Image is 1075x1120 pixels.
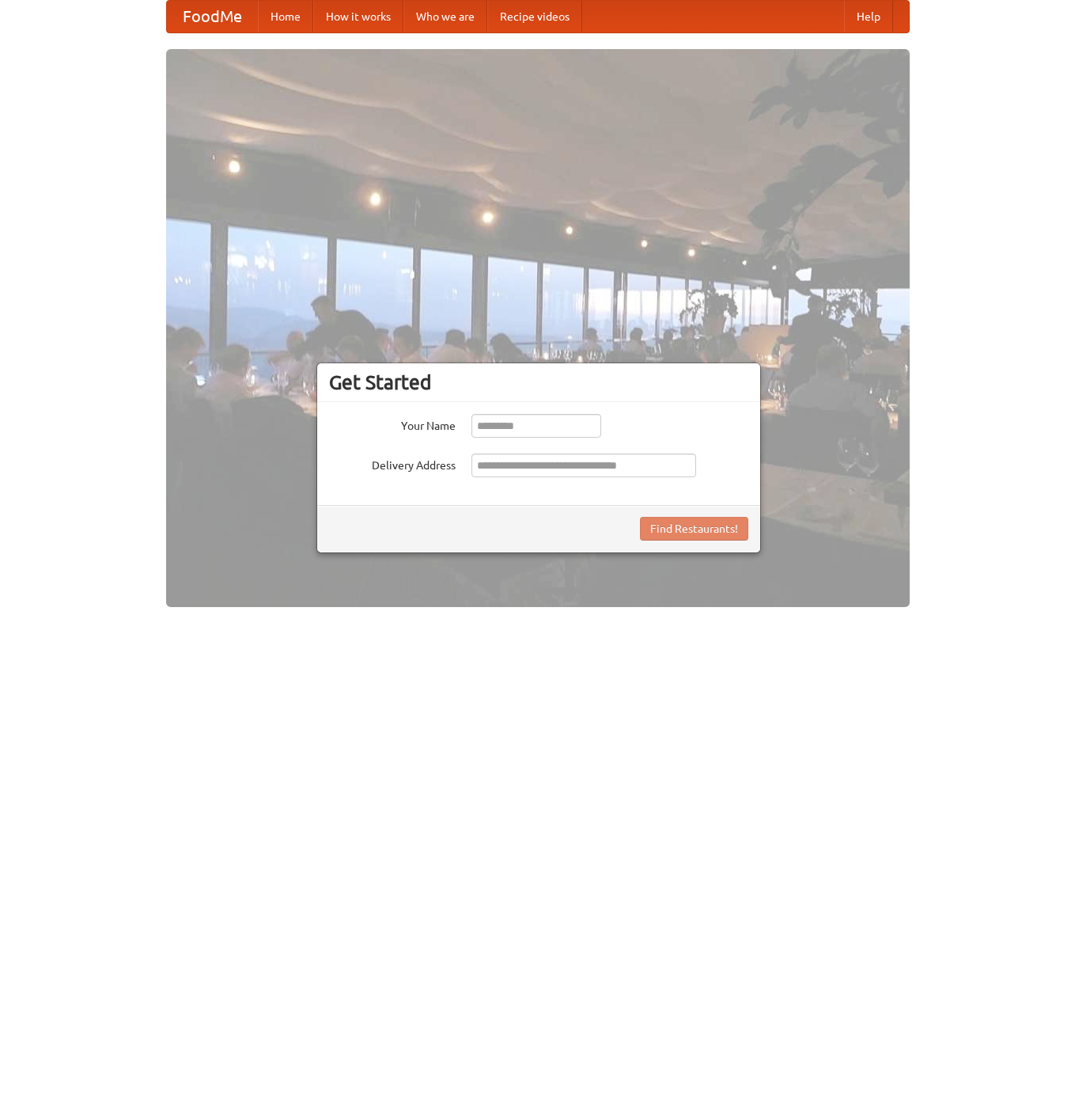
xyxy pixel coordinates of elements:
[167,1,258,32] a: FoodMe
[487,1,582,32] a: Recipe videos
[403,1,487,32] a: Who we are
[329,414,456,434] label: Your Name
[313,1,403,32] a: How it works
[844,1,893,32] a: Help
[640,517,748,541] button: Find Restaurants!
[329,454,456,473] label: Delivery Address
[329,370,748,394] h3: Get Started
[258,1,313,32] a: Home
